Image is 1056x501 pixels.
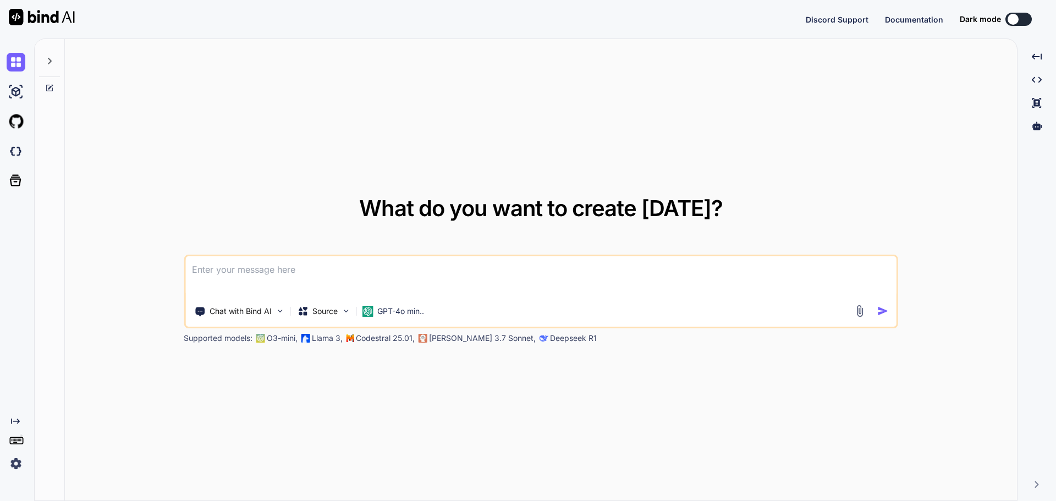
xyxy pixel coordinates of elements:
[854,305,866,317] img: attachment
[377,306,424,317] p: GPT-4o min..
[550,333,597,344] p: Deepseek R1
[312,333,343,344] p: Llama 3,
[885,15,943,24] span: Documentation
[356,333,415,344] p: Codestral 25.01,
[877,305,889,317] img: icon
[7,82,25,101] img: ai-studio
[362,306,373,317] img: GPT-4o mini
[267,333,298,344] p: O3-mini,
[275,306,284,316] img: Pick Tools
[341,306,350,316] img: Pick Models
[210,306,272,317] p: Chat with Bind AI
[960,14,1001,25] span: Dark mode
[7,454,25,473] img: settings
[806,14,868,25] button: Discord Support
[346,334,354,342] img: Mistral-AI
[312,306,338,317] p: Source
[429,333,536,344] p: [PERSON_NAME] 3.7 Sonnet,
[256,334,265,343] img: GPT-4
[301,334,310,343] img: Llama2
[7,53,25,71] img: chat
[539,334,548,343] img: claude
[184,333,252,344] p: Supported models:
[418,334,427,343] img: claude
[806,15,868,24] span: Discord Support
[359,195,723,222] span: What do you want to create [DATE]?
[885,14,943,25] button: Documentation
[7,142,25,161] img: darkCloudIdeIcon
[9,9,75,25] img: Bind AI
[7,112,25,131] img: githubLight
